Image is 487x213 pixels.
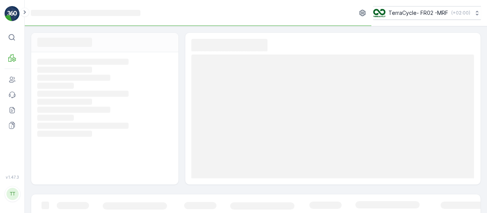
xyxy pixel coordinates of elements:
p: ( +02:00 ) [451,10,470,16]
button: TT [5,181,20,207]
img: terracycle.png [373,9,385,17]
img: logo [5,6,20,21]
p: TC.main [24,181,64,189]
div: TT [6,188,19,200]
p: [PERSON_NAME][EMAIL_ADDRESS][DOMAIN_NAME] [24,189,64,207]
p: ⌘B [18,34,25,40]
button: TerraCycle- FR02 -MRF(+02:00) [373,6,481,20]
p: TerraCycle- FR02 -MRF [388,9,448,17]
span: v 1.47.3 [5,175,20,179]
